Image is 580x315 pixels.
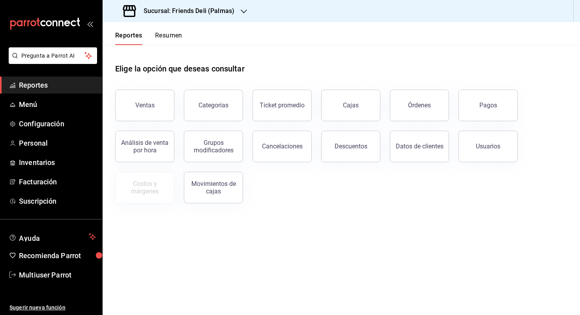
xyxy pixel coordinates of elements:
[137,6,234,16] h3: Sucursal: Friends Deli (Palmas)
[184,172,243,203] button: Movimientos de cajas
[19,80,96,90] span: Reportes
[343,101,359,109] div: Cajas
[262,142,303,150] div: Cancelaciones
[19,176,96,187] span: Facturación
[120,139,169,154] div: Análisis de venta por hora
[87,21,93,27] button: open_drawer_menu
[198,101,228,109] div: Categorías
[189,139,238,154] div: Grupos modificadores
[135,101,155,109] div: Ventas
[19,270,96,280] span: Multiuser Parrot
[253,90,312,121] button: Ticket promedio
[184,131,243,162] button: Grupos modificadores
[260,101,305,109] div: Ticket promedio
[6,57,97,66] a: Pregunta a Parrot AI
[408,101,431,109] div: Órdenes
[120,180,169,195] div: Costos y márgenes
[476,142,500,150] div: Usuarios
[396,142,443,150] div: Datos de clientes
[19,250,96,261] span: Recomienda Parrot
[21,52,85,60] span: Pregunta a Parrot AI
[184,90,243,121] button: Categorías
[335,142,367,150] div: Descuentos
[115,172,174,203] button: Contrata inventarios para ver este reporte
[155,32,182,45] button: Resumen
[19,196,96,206] span: Suscripción
[115,32,142,45] button: Reportes
[458,131,518,162] button: Usuarios
[479,101,497,109] div: Pagos
[9,304,96,312] span: Sugerir nueva función
[189,180,238,195] div: Movimientos de cajas
[115,90,174,121] button: Ventas
[390,90,449,121] button: Órdenes
[253,131,312,162] button: Cancelaciones
[115,131,174,162] button: Análisis de venta por hora
[9,47,97,64] button: Pregunta a Parrot AI
[321,131,380,162] button: Descuentos
[115,63,245,75] h1: Elige la opción que deseas consultar
[390,131,449,162] button: Datos de clientes
[321,90,380,121] button: Cajas
[19,138,96,148] span: Personal
[19,118,96,129] span: Configuración
[19,157,96,168] span: Inventarios
[19,232,86,242] span: Ayuda
[458,90,518,121] button: Pagos
[19,99,96,110] span: Menú
[115,32,182,45] div: navigation tabs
